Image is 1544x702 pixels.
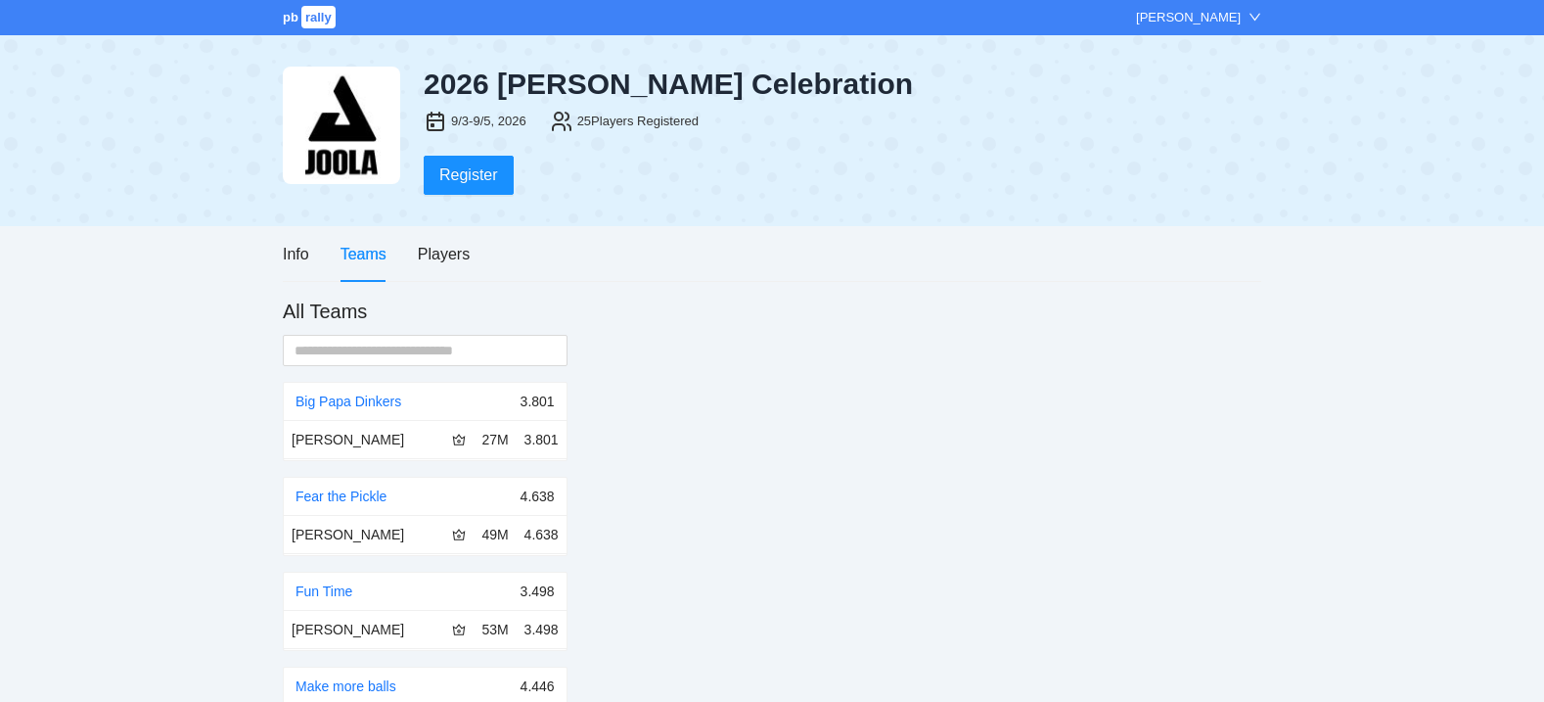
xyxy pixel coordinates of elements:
[301,6,336,28] span: rally
[524,527,559,542] span: 4.638
[424,67,1261,102] div: 2026 [PERSON_NAME] Celebration
[452,528,466,541] span: crown
[283,242,309,266] div: Info
[341,242,386,266] div: Teams
[292,524,452,545] div: [PERSON_NAME]
[295,584,352,599] a: Fun Time
[474,611,516,649] td: 53M
[451,112,526,131] div: 9/3-9/5, 2026
[292,429,452,450] div: [PERSON_NAME]
[295,394,401,409] a: Big Papa Dinkers
[474,516,516,554] td: 49M
[418,242,470,266] div: Players
[521,573,555,610] div: 3.498
[292,619,452,640] div: [PERSON_NAME]
[452,623,466,636] span: crown
[283,298,367,325] h2: All Teams
[295,489,386,504] a: Fear the Pickle
[283,10,339,24] a: pbrally
[424,156,514,195] button: Register
[295,679,396,694] a: Make more balls
[1136,8,1241,27] div: [PERSON_NAME]
[452,433,466,446] span: crown
[524,622,559,637] span: 3.498
[1249,11,1261,23] span: down
[577,112,699,131] div: 25 Players Registered
[521,478,555,515] div: 4.638
[524,432,559,447] span: 3.801
[474,421,516,459] td: 27M
[439,163,498,187] span: Register
[283,10,298,24] span: pb
[283,67,400,184] img: joola-black.png
[521,383,555,420] div: 3.801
